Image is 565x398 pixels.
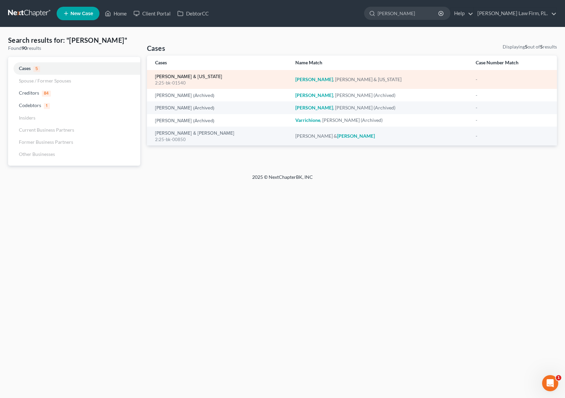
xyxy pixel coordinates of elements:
[503,43,557,50] div: Displaying out of results
[155,80,285,86] div: 2:25-bk-01540
[476,92,549,99] div: -
[8,136,140,148] a: Former Business Partners
[8,124,140,136] a: Current Business Partners
[130,7,174,20] a: Client Portal
[337,133,375,139] em: [PERSON_NAME]
[470,56,557,70] th: Case Number Match
[90,174,475,186] div: 2025 © NextChapterBK, INC
[476,133,549,139] div: -
[174,7,212,20] a: DebtorCC
[42,91,51,97] span: 84
[295,117,320,123] em: Varrichione
[295,133,465,139] div: [PERSON_NAME] &
[295,105,333,110] em: [PERSON_NAME]
[8,148,140,160] a: Other Businesses
[476,104,549,111] div: -
[33,66,40,72] span: 5
[19,127,74,133] span: Current Business Partners
[8,75,140,87] a: Spouse / Former Spouses
[8,45,140,52] div: Found results
[8,35,140,45] h4: Search results for: "[PERSON_NAME]"
[474,7,557,20] a: [PERSON_NAME] Law Firm, P.L.
[540,44,543,49] strong: 5
[476,76,549,83] div: -
[295,76,465,83] div: , [PERSON_NAME] & [US_STATE]
[525,44,528,49] strong: 5
[542,375,558,391] iframe: Intercom live chat
[378,7,439,20] input: Search by name...
[19,65,31,71] span: Cases
[147,43,165,53] h4: Cases
[147,56,290,70] th: Cases
[44,103,50,109] span: 1
[295,104,465,111] div: , [PERSON_NAME] (Archived)
[19,90,39,96] span: Creditors
[155,106,214,110] a: [PERSON_NAME] (Archived)
[155,136,285,143] div: 2:25-bk-00850
[19,139,73,145] span: Former Business Partners
[8,62,140,75] a: Cases5
[295,76,333,82] em: [PERSON_NAME]
[101,7,130,20] a: Home
[19,102,41,108] span: Codebtors
[19,151,55,157] span: Other Businesses
[70,11,93,16] span: New Case
[295,117,465,124] div: , [PERSON_NAME] (Archived)
[290,56,470,70] th: Name Match
[19,78,71,84] span: Spouse / Former Spouses
[8,87,140,99] a: Creditors84
[556,375,561,380] span: 1
[19,115,35,121] span: Insiders
[155,74,222,79] a: [PERSON_NAME] & [US_STATE]
[476,117,549,124] div: -
[155,119,214,123] a: [PERSON_NAME] (Archived)
[451,7,473,20] a: Help
[155,131,234,136] a: [PERSON_NAME] & [PERSON_NAME]
[22,45,27,51] strong: 90
[295,92,465,99] div: , [PERSON_NAME] (Archived)
[295,92,333,98] em: [PERSON_NAME]
[8,112,140,124] a: Insiders
[155,93,214,98] a: [PERSON_NAME] (Archived)
[8,99,140,112] a: Codebtors1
